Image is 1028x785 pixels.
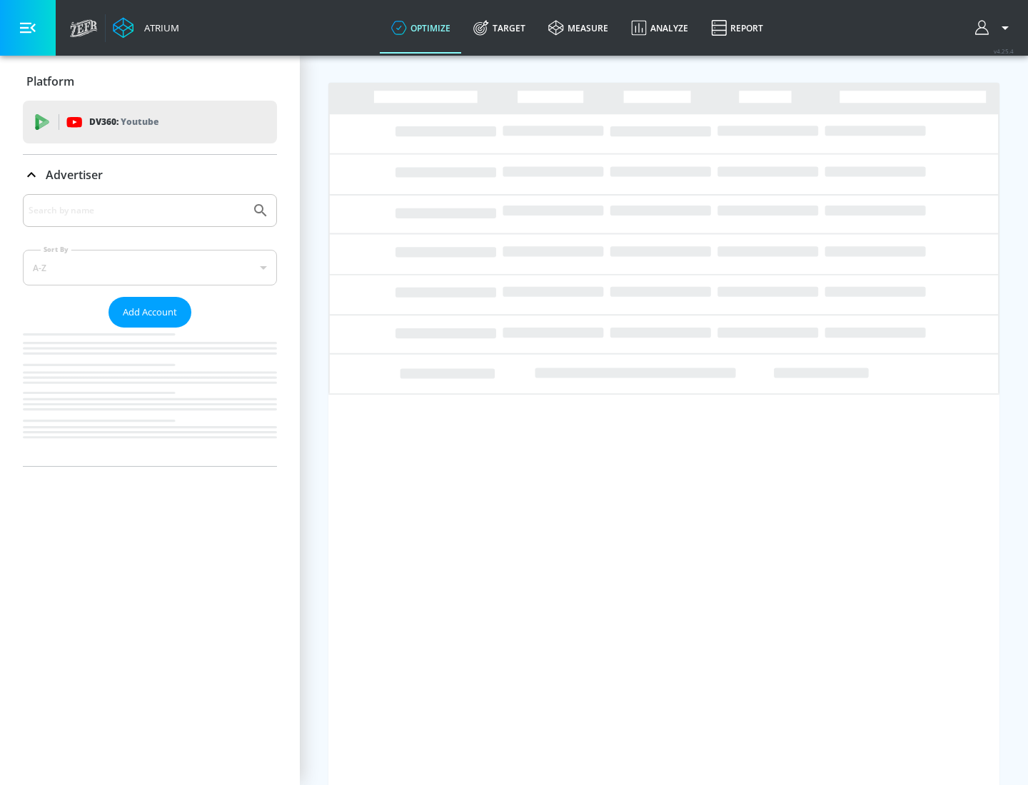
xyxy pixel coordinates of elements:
nav: list of Advertiser [23,328,277,466]
input: Search by name [29,201,245,220]
div: Atrium [138,21,179,34]
span: v 4.25.4 [994,47,1014,55]
p: Platform [26,74,74,89]
a: optimize [380,2,462,54]
button: Add Account [109,297,191,328]
a: Analyze [620,2,700,54]
div: A-Z [23,250,277,285]
p: DV360: [89,114,158,130]
div: Advertiser [23,194,277,466]
label: Sort By [41,245,71,254]
a: Target [462,2,537,54]
span: Add Account [123,304,177,320]
div: Platform [23,61,277,101]
div: Advertiser [23,155,277,195]
a: Report [700,2,775,54]
a: Atrium [113,17,179,39]
p: Advertiser [46,167,103,183]
a: measure [537,2,620,54]
div: DV360: Youtube [23,101,277,143]
p: Youtube [121,114,158,129]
